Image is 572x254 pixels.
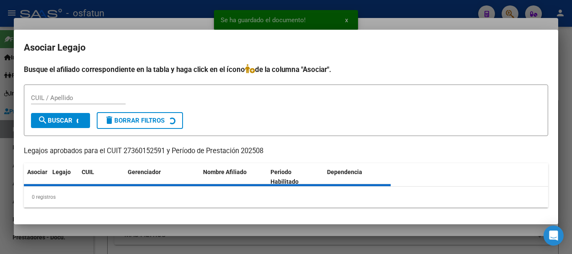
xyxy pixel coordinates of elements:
span: Periodo Habilitado [271,169,299,185]
span: Asociar [27,169,47,175]
datatable-header-cell: Asociar [24,163,49,191]
datatable-header-cell: CUIL [78,163,124,191]
span: Gerenciador [128,169,161,175]
datatable-header-cell: Legajo [49,163,78,191]
button: Borrar Filtros [97,112,183,129]
span: Nombre Afiliado [203,169,247,175]
span: CUIL [82,169,94,175]
p: Legajos aprobados para el CUIT 27360152591 y Período de Prestación 202508 [24,146,548,157]
button: Buscar [31,113,90,128]
datatable-header-cell: Gerenciador [124,163,200,191]
span: Legajo [52,169,71,175]
mat-icon: search [38,115,48,125]
span: Buscar [38,117,72,124]
h4: Busque el afiliado correspondiente en la tabla y haga click en el ícono de la columna "Asociar". [24,64,548,75]
datatable-header-cell: Nombre Afiliado [200,163,267,191]
span: Dependencia [327,169,362,175]
span: Borrar Filtros [104,117,165,124]
h2: Asociar Legajo [24,40,548,56]
datatable-header-cell: Dependencia [324,163,391,191]
datatable-header-cell: Periodo Habilitado [267,163,324,191]
div: 0 registros [24,187,548,208]
div: Open Intercom Messenger [544,226,564,246]
mat-icon: delete [104,115,114,125]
